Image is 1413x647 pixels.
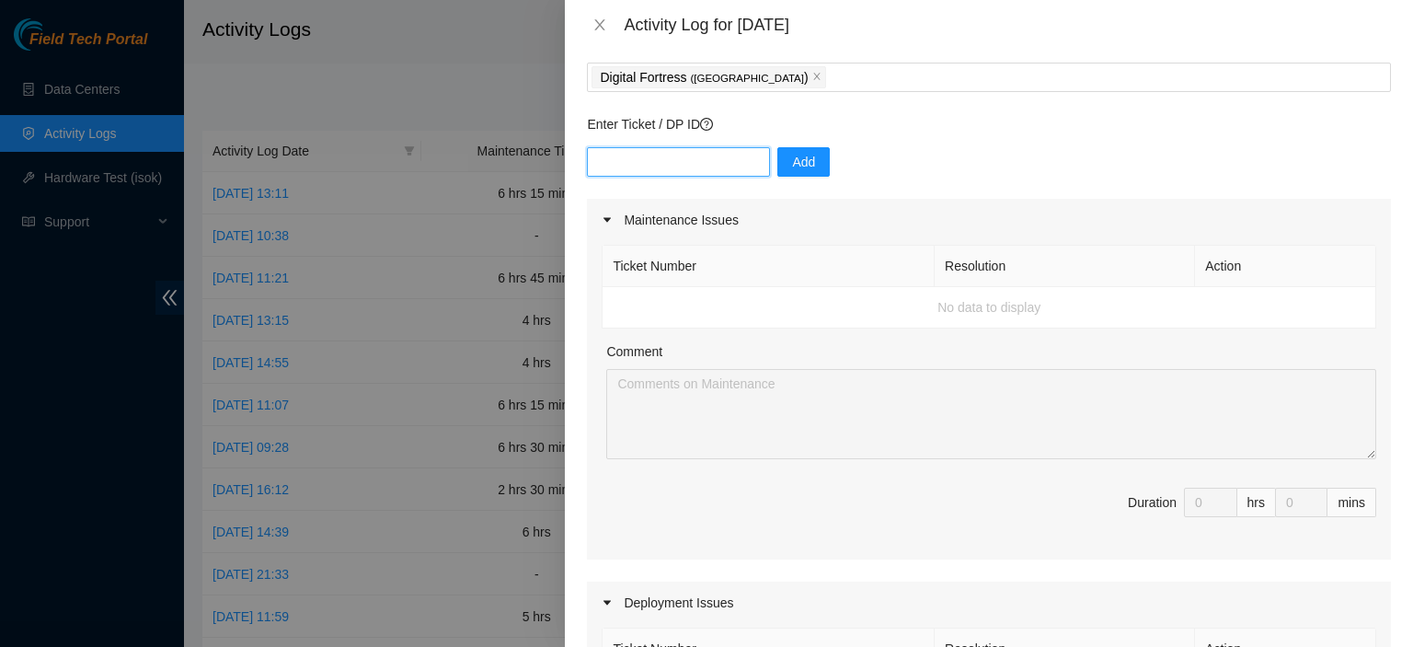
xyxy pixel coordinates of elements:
[600,67,808,88] p: Digital Fortress )
[792,152,815,172] span: Add
[1128,492,1177,513] div: Duration
[603,246,935,287] th: Ticket Number
[624,15,1391,35] div: Activity Log for [DATE]
[592,17,607,32] span: close
[603,287,1376,329] td: No data to display
[1195,246,1376,287] th: Action
[606,341,662,362] label: Comment
[587,199,1391,241] div: Maintenance Issues
[777,147,830,177] button: Add
[602,214,613,225] span: caret-right
[812,72,821,83] span: close
[587,582,1391,624] div: Deployment Issues
[587,17,613,34] button: Close
[700,118,713,131] span: question-circle
[602,597,613,608] span: caret-right
[1237,488,1276,517] div: hrs
[587,114,1391,134] p: Enter Ticket / DP ID
[690,73,804,84] span: ( [GEOGRAPHIC_DATA]
[1327,488,1376,517] div: mins
[606,369,1376,459] textarea: Comment
[935,246,1195,287] th: Resolution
